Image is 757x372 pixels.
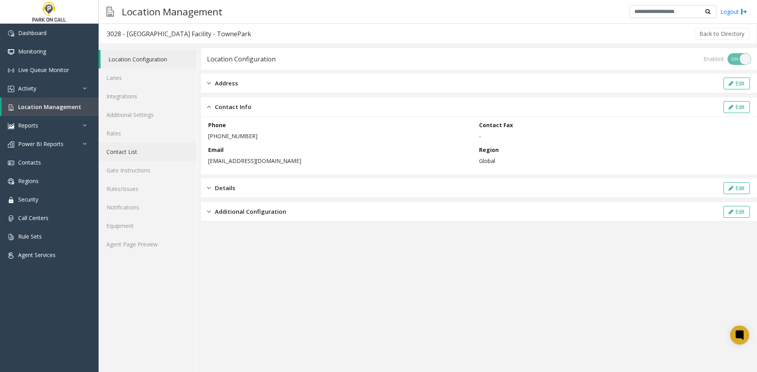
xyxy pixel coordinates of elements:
[99,143,197,161] a: Contact List
[741,7,747,16] img: logout
[8,30,14,37] img: 'icon'
[18,140,63,148] span: Power BI Reports
[8,178,14,185] img: 'icon'
[118,2,226,21] h3: Location Management
[207,183,211,192] img: closed
[208,121,226,129] label: Phone
[18,48,46,55] span: Monitoring
[8,141,14,148] img: 'icon'
[215,102,252,111] span: Contact Info
[18,159,41,166] span: Contacts
[8,86,14,92] img: 'icon'
[8,160,14,166] img: 'icon'
[8,234,14,240] img: 'icon'
[18,103,81,111] span: Location Management
[723,78,750,89] button: Edit
[99,198,197,217] a: Notifications
[8,215,14,222] img: 'icon'
[479,132,746,140] p: -
[8,104,14,111] img: 'icon'
[479,146,499,154] label: Region
[99,87,197,105] a: Integrations
[106,2,114,21] img: pageIcon
[99,105,197,124] a: Additional Settings
[723,101,750,113] button: Edit
[18,214,48,222] span: Call Centers
[723,182,750,194] button: Edit
[18,29,47,37] span: Dashboard
[208,157,475,165] p: [EMAIL_ADDRESS][DOMAIN_NAME]
[99,235,197,254] a: Agent Page Preview
[694,28,750,40] button: Back to Directory
[207,54,276,64] div: Location Configuration
[215,183,235,192] span: Details
[207,79,211,88] img: closed
[99,161,197,180] a: Gate Instructions
[18,122,38,129] span: Reports
[8,197,14,203] img: 'icon'
[723,206,750,218] button: Edit
[8,123,14,129] img: 'icon'
[18,251,56,259] span: Agent Services
[18,196,38,203] span: Security
[208,146,224,154] label: Email
[479,157,746,165] p: Global
[8,252,14,259] img: 'icon'
[18,85,36,92] span: Activity
[18,233,42,240] span: Rule Sets
[8,49,14,55] img: 'icon'
[208,132,475,140] p: [PHONE_NUMBER]
[101,50,197,68] a: Location Configuration
[18,177,39,185] span: Regions
[479,121,513,129] label: Contact Fax
[99,124,197,143] a: Rates
[703,55,723,63] div: Enabled
[215,79,238,88] span: Address
[720,7,747,16] a: Logout
[8,67,14,74] img: 'icon'
[207,207,211,216] img: closed
[18,66,69,74] span: Live Queue Monitor
[99,217,197,235] a: Equipment
[99,180,197,198] a: Rules/Issues
[2,98,99,116] a: Location Management
[215,207,286,216] span: Additional Configuration
[207,102,211,111] img: opened
[107,29,251,39] div: 3028 - [GEOGRAPHIC_DATA] Facility - TownePark
[99,68,197,87] a: Lanes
